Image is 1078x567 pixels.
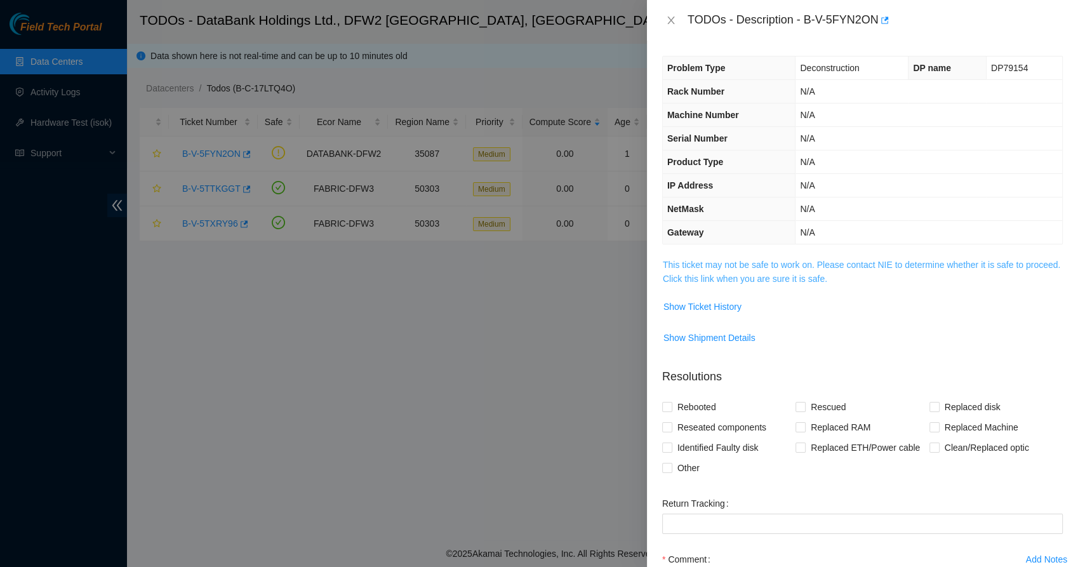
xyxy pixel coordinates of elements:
span: NetMask [667,204,704,214]
span: Other [672,458,705,478]
span: Machine Number [667,110,739,120]
span: N/A [800,180,815,190]
span: Identified Faulty disk [672,437,764,458]
button: Show Shipment Details [663,328,756,348]
span: Deconstruction [800,63,859,73]
button: Close [662,15,680,27]
a: This ticket may not be safe to work on. Please contact NIE to determine whether it is safe to pro... [663,260,1060,284]
span: Rack Number [667,86,724,97]
span: DP79154 [991,63,1028,73]
span: IP Address [667,180,713,190]
span: Show Shipment Details [663,331,755,345]
span: N/A [800,86,815,97]
span: Replaced Machine [940,417,1023,437]
span: N/A [800,133,815,143]
span: Rescued [806,397,851,417]
input: Return Tracking [662,514,1063,534]
span: N/A [800,204,815,214]
span: N/A [800,157,815,167]
span: Show Ticket History [663,300,742,314]
div: Add Notes [1026,555,1067,564]
span: close [666,15,676,25]
span: Replaced RAM [806,417,875,437]
span: Serial Number [667,133,728,143]
span: DP name [913,63,951,73]
span: N/A [800,110,815,120]
p: Resolutions [662,358,1063,385]
span: Clean/Replaced optic [940,437,1034,458]
span: Problem Type [667,63,726,73]
span: Replaced ETH/Power cable [806,437,925,458]
span: Gateway [667,227,704,237]
span: Rebooted [672,397,721,417]
div: TODOs - Description - B-V-5FYN2ON [688,10,1063,30]
span: N/A [800,227,815,237]
span: Product Type [667,157,723,167]
span: Reseated components [672,417,771,437]
label: Return Tracking [662,493,734,514]
button: Show Ticket History [663,297,742,317]
span: Replaced disk [940,397,1006,417]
